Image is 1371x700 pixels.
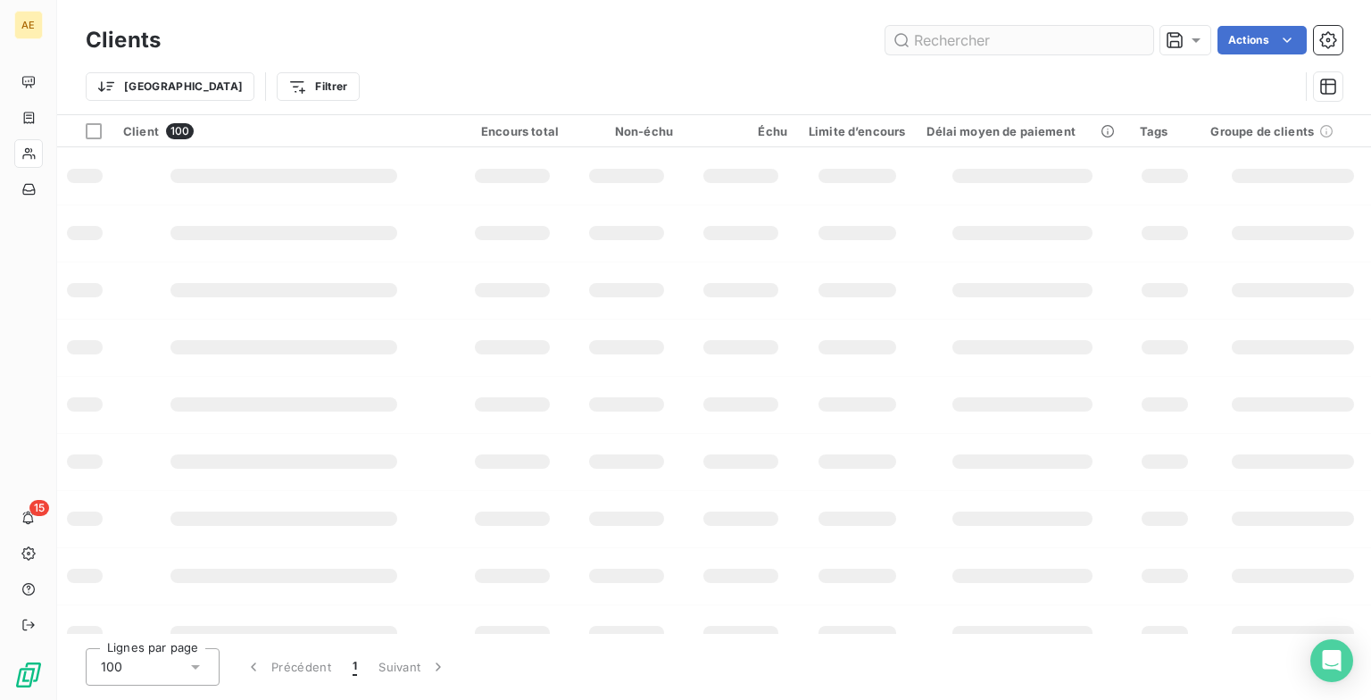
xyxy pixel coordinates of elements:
span: 15 [29,500,49,516]
span: 100 [166,123,194,139]
div: Délai moyen de paiement [926,124,1118,138]
div: Échu [694,124,787,138]
img: Logo LeanPay [14,661,43,689]
input: Rechercher [885,26,1153,54]
button: [GEOGRAPHIC_DATA] [86,72,254,101]
div: AE [14,11,43,39]
div: Non-échu [580,124,673,138]
span: Groupe de clients [1210,124,1314,138]
button: Filtrer [277,72,359,101]
div: Encours total [466,124,559,138]
span: Client [123,124,159,138]
div: Limite d’encours [809,124,905,138]
button: Précédent [234,648,342,686]
div: Open Intercom Messenger [1310,639,1353,682]
h3: Clients [86,24,161,56]
span: 100 [101,658,122,676]
button: 1 [342,648,368,686]
span: 1 [353,658,357,676]
button: Suivant [368,648,458,686]
div: Tags [1140,124,1190,138]
button: Actions [1217,26,1307,54]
